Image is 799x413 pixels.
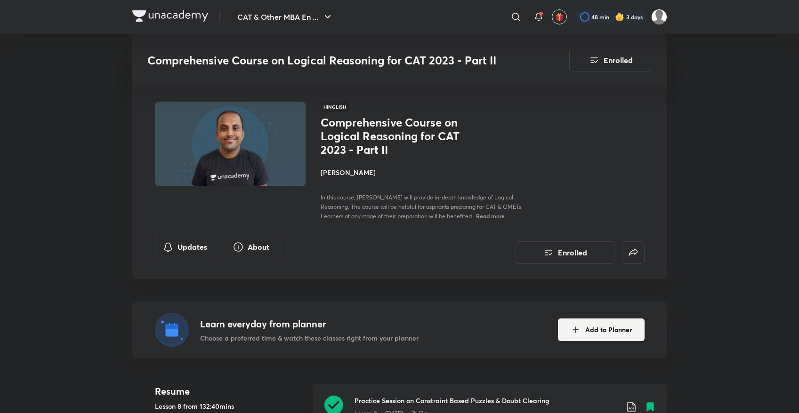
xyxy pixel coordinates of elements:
[155,401,306,411] h5: Lesson 8 from 132:40mins
[615,12,624,22] img: streak
[651,9,667,25] img: Sameeran Panda
[622,241,645,264] button: false
[200,333,419,343] p: Choose a preferred time & watch these classes right from your planner
[132,10,208,22] img: Company Logo
[200,317,419,331] h4: Learn everyday from planner
[153,101,307,187] img: Thumbnail
[552,9,567,24] button: avatar
[558,318,645,341] button: Add to Planner
[321,194,523,220] span: In this course, [PERSON_NAME] will provide in-depth knowledge of Logical Reasoning. The course wi...
[569,49,652,71] button: Enrolled
[355,396,618,405] h3: Practice Session on Constraint Based Puzzles & Doubt Clearing
[555,13,564,21] img: avatar
[516,241,614,264] button: Enrolled
[321,102,349,112] span: Hinglish
[132,10,208,24] a: Company Logo
[147,54,516,67] h3: Comprehensive Course on Logical Reasoning for CAT 2023 - Part II
[155,236,215,258] button: Updates
[321,167,532,177] h4: [PERSON_NAME]
[232,8,339,26] button: CAT & Other MBA En ...
[221,236,281,258] button: About
[321,116,475,156] h1: Comprehensive Course on Logical Reasoning for CAT 2023 - Part II
[476,212,505,220] span: Read more
[155,384,306,398] h4: Resume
